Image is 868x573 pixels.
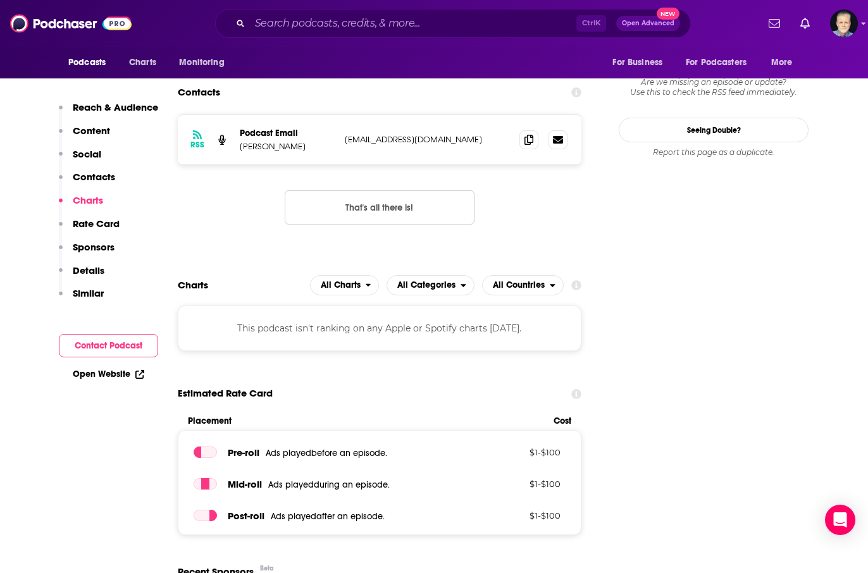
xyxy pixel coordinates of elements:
span: For Podcasters [686,54,747,71]
p: Reach & Audience [73,101,158,113]
span: Mid -roll [228,478,262,490]
img: Podchaser - Follow, Share and Rate Podcasts [10,11,132,35]
span: Podcasts [68,54,106,71]
button: Details [59,264,104,288]
button: open menu [604,51,678,75]
p: Content [73,125,110,137]
button: Nothing here. [285,190,474,225]
p: Similar [73,287,104,299]
button: Similar [59,287,104,311]
span: Charts [129,54,156,71]
button: Contact Podcast [59,334,158,357]
span: Ctrl K [576,15,606,32]
button: open menu [387,275,474,295]
span: Ads played after an episode . [271,511,385,522]
p: [EMAIL_ADDRESS][DOMAIN_NAME] [345,134,509,145]
button: open menu [482,275,564,295]
button: Reach & Audience [59,101,158,125]
input: Search podcasts, credits, & more... [250,13,576,34]
h2: Platforms [310,275,380,295]
button: open menu [170,51,240,75]
span: New [657,8,679,20]
span: Post -roll [228,510,264,522]
span: Monitoring [179,54,224,71]
p: $ 1 - $ 100 [478,479,561,489]
p: Sponsors [73,241,115,253]
div: Search podcasts, credits, & more... [215,9,691,38]
button: open menu [310,275,380,295]
p: Social [73,148,101,160]
button: Charts [59,194,103,218]
h2: Countries [482,275,564,295]
span: Cost [554,416,571,426]
a: Open Website [73,369,144,379]
div: Are we missing an episode or update? Use this to check the RSS feed immediately. [619,77,809,97]
span: More [771,54,793,71]
p: [PERSON_NAME] [240,141,335,152]
a: Show notifications dropdown [764,13,785,34]
button: Open AdvancedNew [616,16,680,31]
span: All Charts [321,281,361,290]
button: Content [59,125,110,148]
button: Sponsors [59,241,115,264]
button: Show profile menu [830,9,858,37]
span: Ads played during an episode . [268,479,390,490]
h3: RSS [190,140,204,150]
p: Podcast Email [240,128,335,139]
span: All Categories [397,281,456,290]
span: Pre -roll [228,447,259,459]
button: open menu [678,51,765,75]
a: Charts [121,51,164,75]
h2: Charts [178,279,208,291]
div: Beta [260,564,274,572]
p: Contacts [73,171,115,183]
span: Logged in as JonesLiterary [830,9,858,37]
img: User Profile [830,9,858,37]
button: Social [59,148,101,171]
span: Estimated Rate Card [178,381,273,405]
p: Charts [73,194,103,206]
button: Rate Card [59,218,120,241]
a: Show notifications dropdown [795,13,815,34]
p: Rate Card [73,218,120,230]
button: open menu [59,51,122,75]
div: Open Intercom Messenger [825,505,855,535]
a: Seeing Double? [619,118,809,142]
div: This podcast isn't ranking on any Apple or Spotify charts [DATE]. [178,305,581,351]
h2: Categories [387,275,474,295]
span: Placement [188,416,543,426]
h2: Contacts [178,80,220,104]
span: For Business [612,54,662,71]
span: Open Advanced [622,20,674,27]
button: open menu [762,51,809,75]
p: Details [73,264,104,276]
span: Ads played before an episode . [266,448,387,459]
p: $ 1 - $ 100 [478,510,561,521]
span: All Countries [493,281,545,290]
p: $ 1 - $ 100 [478,447,561,457]
button: Contacts [59,171,115,194]
div: Report this page as a duplicate. [619,147,809,157]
